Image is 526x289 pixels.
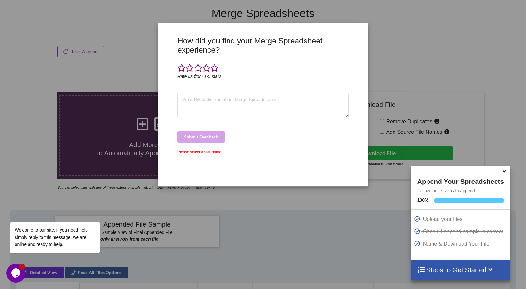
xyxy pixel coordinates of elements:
[411,176,510,185] h4: Append Your Spreadsheets
[414,240,509,248] p: Name & Download Your File
[414,215,509,223] p: Upload your files
[417,197,429,202] b: 100 %
[411,188,510,194] p: Follow these steps to append
[417,266,504,274] h4: Steps to Get Started
[177,149,349,155] div: Please select a star rating
[6,264,27,283] iframe: chat widget
[414,228,509,235] p: Check if append sample is correct
[6,164,120,260] iframe: chat widget
[177,74,221,79] i: Rate us from 1-5 stars
[177,36,349,55] h3: How did you find your Merge Spreadsheet experience?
